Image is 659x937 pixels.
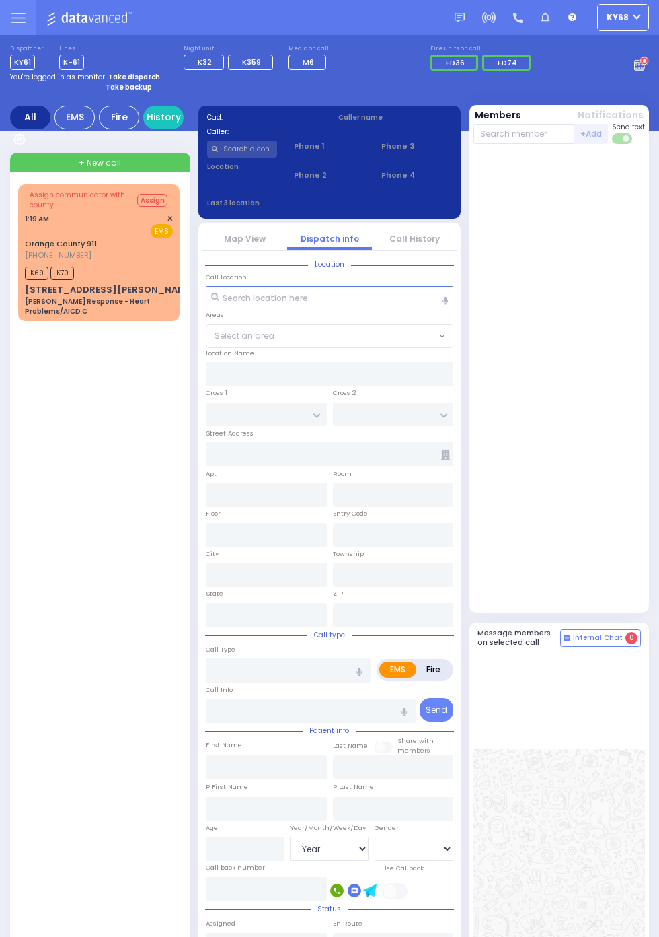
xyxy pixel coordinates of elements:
[206,863,265,872] label: Call back number
[206,310,224,320] label: Areas
[441,450,450,460] span: Other building occupants
[143,106,184,129] a: History
[206,429,254,438] label: Street Address
[206,645,235,654] label: Call Type
[475,108,521,123] button: Members
[25,238,97,249] a: Orange County 911
[10,106,50,129] div: All
[294,170,364,181] span: Phone 2
[206,740,242,750] label: First Name
[207,162,278,172] label: Location
[333,549,364,559] label: Township
[79,157,121,169] span: + New call
[612,122,645,132] span: Send text
[338,112,453,123] label: Caller name
[333,589,343,598] label: ZIP
[25,283,195,297] div: [STREET_ADDRESS][PERSON_NAME]
[307,630,352,640] span: Call type
[25,214,49,224] span: 1:19 AM
[420,698,453,722] button: Send
[25,267,48,280] span: K69
[25,250,91,261] span: [PHONE_NUMBER]
[333,919,362,928] label: En Route
[206,685,233,695] label: Call Info
[430,45,535,53] label: Fire units on call
[288,45,330,53] label: Medic on call
[381,141,452,152] span: Phone 3
[206,286,453,310] input: Search location here
[301,233,359,244] a: Dispatch info
[625,632,637,644] span: 0
[54,106,95,129] div: EMS
[455,13,465,23] img: message.svg
[333,509,368,518] label: Entry Code
[303,726,356,736] span: Patient info
[311,904,348,914] span: Status
[108,72,160,82] strong: Take dispatch
[333,741,368,751] label: Last Name
[99,106,139,129] div: Fire
[215,330,274,342] span: Select an area
[333,782,374,792] label: P Last Name
[381,170,452,181] span: Phone 4
[607,11,629,24] span: ky68
[206,469,217,479] label: Apt
[59,55,84,70] span: K-61
[207,127,321,137] label: Caller:
[446,57,465,68] span: FD36
[207,112,321,123] label: Cad:
[206,919,235,928] label: Assigned
[10,45,44,53] label: Dispatcher
[290,823,369,833] div: Year/Month/Week/Day
[389,233,440,244] a: Call History
[597,4,649,31] button: ky68
[106,82,152,92] strong: Take backup
[30,190,136,210] span: Assign communicator with county
[612,132,633,145] label: Turn off text
[206,782,248,792] label: P First Name
[382,864,424,873] label: Use Callback
[207,141,278,158] input: Search a contact
[333,469,352,479] label: Room
[184,45,277,53] label: Night unit
[560,629,641,647] button: Internal Chat 0
[206,349,254,358] label: Location Name
[379,662,416,678] label: EMS
[206,589,223,598] label: State
[333,388,356,398] label: Cross 2
[564,635,570,642] img: comment-alt.png
[578,108,644,123] button: Notifications
[375,823,399,833] label: Gender
[206,388,227,398] label: Cross 1
[46,9,136,26] img: Logo
[397,736,434,745] small: Share with
[294,141,364,152] span: Phone 1
[242,57,261,67] span: K359
[59,45,84,53] label: Lines
[224,233,266,244] a: Map View
[573,633,623,643] span: Internal Chat
[137,194,167,207] button: Assign
[10,55,35,70] span: KY61
[167,213,173,225] span: ✕
[151,224,173,238] span: EMS
[498,57,517,68] span: FD74
[303,57,314,67] span: M6
[198,57,212,67] span: K32
[207,198,330,208] label: Last 3 location
[308,259,351,269] span: Location
[477,629,561,646] h5: Message members on selected call
[10,72,106,82] span: You're logged in as monitor.
[473,124,575,144] input: Search member
[397,746,430,755] span: members
[50,267,74,280] span: K70
[206,823,218,833] label: Age
[206,549,219,559] label: City
[206,273,247,282] label: Call Location
[416,662,451,678] label: Fire
[206,509,221,518] label: Floor
[25,296,173,316] div: [PERSON_NAME] Response - Heart Problems/AICD C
